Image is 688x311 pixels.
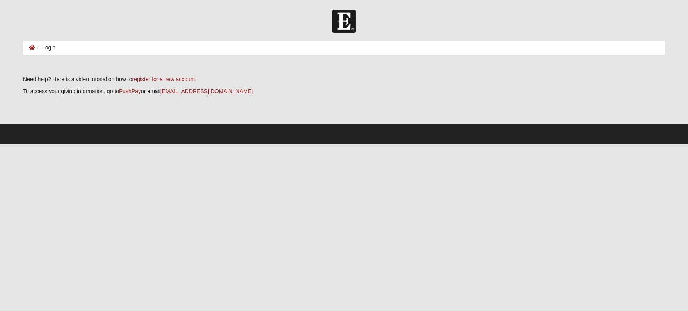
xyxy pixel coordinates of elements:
a: [EMAIL_ADDRESS][DOMAIN_NAME] [160,88,253,94]
p: Need help? Here is a video tutorial on how to . [23,75,665,83]
img: Church of Eleven22 Logo [332,10,356,33]
p: To access your giving information, go to or email [23,87,665,95]
a: register for a new account [132,76,195,82]
li: Login [35,44,55,52]
a: PushPay [119,88,141,94]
